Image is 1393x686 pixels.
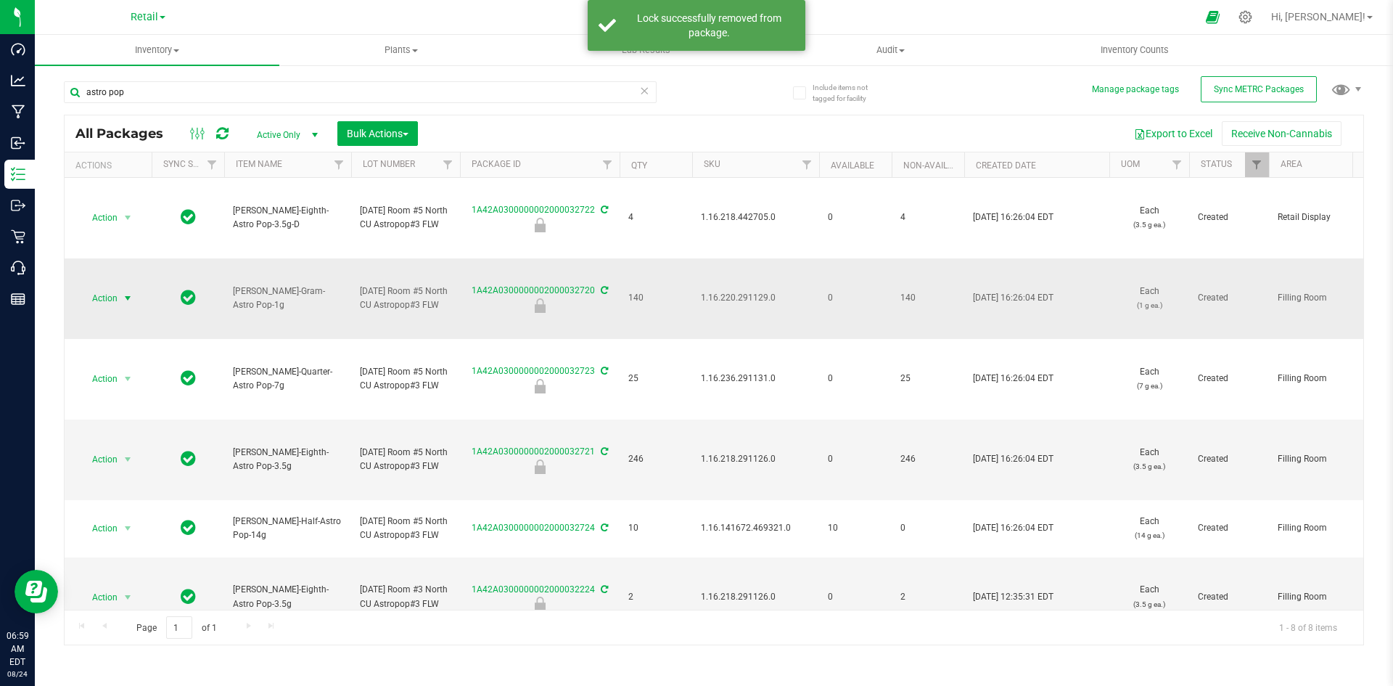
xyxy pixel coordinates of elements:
[1196,3,1229,31] span: Open Ecommerce Menu
[1092,83,1179,96] button: Manage package tags
[472,285,595,295] a: 1A42A0300000002000032720
[360,515,451,542] span: [DATE] Room #5 North CU Astropop#3 FLW
[701,291,810,305] span: 1.16.220.291129.0
[973,291,1053,305] span: [DATE] 16:26:04 EDT
[119,369,137,389] span: select
[119,518,137,539] span: select
[472,366,595,376] a: 1A42A0300000002000032723
[828,521,883,535] span: 10
[131,11,158,23] span: Retail
[631,160,647,171] a: Qty
[360,365,451,393] span: [DATE] Room #5 North CU Astropop#3 FLW
[1271,11,1365,23] span: Hi, [PERSON_NAME]!
[35,44,279,57] span: Inventory
[1118,298,1180,312] p: (1 g ea.)
[624,11,794,40] div: Lock successfully removed from package.
[1198,211,1260,224] span: Created
[11,42,25,57] inline-svg: Dashboard
[327,152,351,177] a: Filter
[360,204,451,232] span: [DATE] Room #5 North CU Astropop#3 FLW
[79,208,118,228] span: Action
[903,160,968,171] a: Non-Available
[11,198,25,213] inline-svg: Outbound
[458,218,622,232] div: Newly Received
[337,121,418,146] button: Bulk Actions
[1278,211,1369,224] span: Retail Display
[828,211,883,224] span: 0
[64,81,657,103] input: Search Package ID, Item Name, SKU, Lot or Part Number...
[973,590,1053,604] span: [DATE] 12:35:31 EDT
[701,590,810,604] span: 1.16.218.291126.0
[233,285,342,312] span: [PERSON_NAME]-Gram-Astro Pop-1g
[1198,452,1260,466] span: Created
[599,366,608,376] span: Sync from Compliance System
[973,521,1053,535] span: [DATE] 16:26:04 EDT
[1214,84,1304,94] span: Sync METRC Packages
[472,159,521,169] a: Package ID
[1118,204,1180,232] span: Each
[233,204,342,232] span: [PERSON_NAME]-Eighth-Astro Pop-3.5g-D
[181,368,196,388] span: In Sync
[828,590,883,604] span: 0
[1118,446,1180,473] span: Each
[900,590,956,604] span: 2
[1013,35,1257,65] a: Inventory Counts
[11,136,25,150] inline-svg: Inbound
[1198,521,1260,535] span: Created
[628,372,683,385] span: 25
[458,298,622,313] div: Newly Received
[79,449,118,470] span: Action
[360,583,451,611] span: [DATE] Room #3 North CU Astropop#3 FLW
[628,291,683,305] span: 140
[7,629,28,669] p: 06:59 AM EDT
[35,35,279,65] a: Inventory
[233,446,342,473] span: [PERSON_NAME]-Eighth-Astro Pop-3.5g
[7,669,28,679] p: 08/24
[704,159,720,169] a: SKU
[1165,152,1189,177] a: Filter
[11,229,25,244] inline-svg: Retail
[1278,521,1369,535] span: Filling Room
[900,211,956,224] span: 4
[768,35,1013,65] a: Audit
[119,449,137,470] span: select
[1081,44,1188,57] span: Inventory Counts
[200,152,224,177] a: Filter
[166,616,192,639] input: 1
[813,82,885,104] span: Include items not tagged for facility
[1281,159,1302,169] a: Area
[701,372,810,385] span: 1.16.236.291131.0
[1118,597,1180,611] p: (3.5 g ea.)
[628,521,683,535] span: 10
[360,446,451,473] span: [DATE] Room #5 North CU Astropop#3 FLW
[1278,291,1369,305] span: Filling Room
[11,261,25,275] inline-svg: Call Center
[1198,291,1260,305] span: Created
[75,160,146,171] div: Actions
[79,587,118,608] span: Action
[360,285,451,312] span: [DATE] Room #5 North CU Astropop#3 FLW
[596,152,620,177] a: Filter
[524,35,768,65] a: Lab Results
[599,523,608,533] span: Sync from Compliance System
[436,152,460,177] a: Filter
[900,521,956,535] span: 0
[1278,590,1369,604] span: Filling Room
[828,291,883,305] span: 0
[163,159,219,169] a: Sync Status
[628,590,683,604] span: 2
[900,372,956,385] span: 25
[628,452,683,466] span: 246
[472,446,595,457] a: 1A42A0300000002000032721
[458,460,622,474] div: Newly Received
[1118,379,1180,393] p: (7 g ea.)
[828,452,883,466] span: 0
[976,160,1036,171] a: Created Date
[599,205,608,215] span: Sync from Compliance System
[1201,76,1317,102] button: Sync METRC Packages
[1118,365,1180,393] span: Each
[279,35,524,65] a: Plants
[599,285,608,295] span: Sync from Compliance System
[973,372,1053,385] span: [DATE] 16:26:04 EDT
[181,587,196,607] span: In Sync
